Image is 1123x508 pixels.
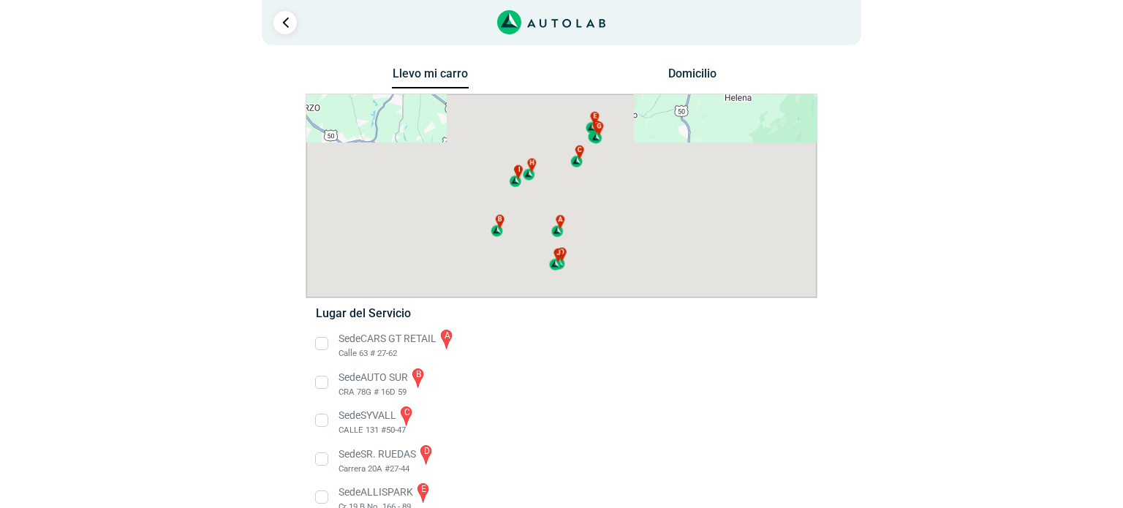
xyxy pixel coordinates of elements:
[596,121,600,131] span: f
[578,145,582,156] span: c
[558,215,562,225] span: a
[560,248,564,258] span: d
[654,67,731,88] button: Domicilio
[518,165,521,175] span: i
[529,159,534,169] span: h
[316,306,806,320] h5: Lugar del Servicio
[392,67,469,89] button: Llevo mi carro
[273,11,297,34] a: Ir al paso anterior
[597,121,601,132] span: g
[497,15,606,29] a: Link al sitio de autolab
[556,249,560,259] span: j
[498,215,502,225] span: b
[594,112,597,122] span: e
